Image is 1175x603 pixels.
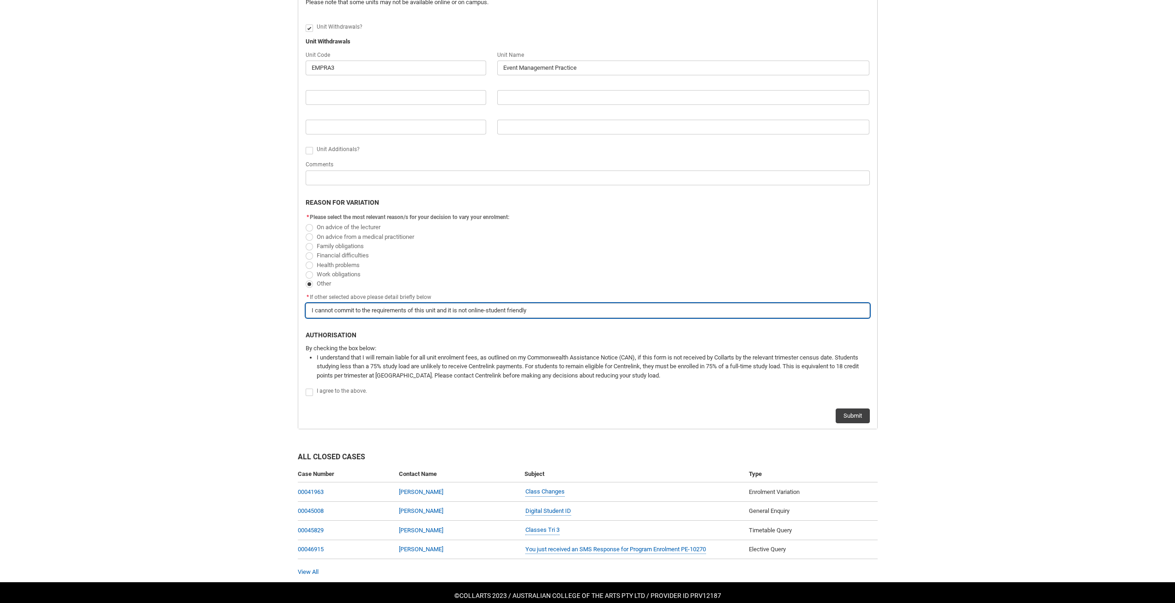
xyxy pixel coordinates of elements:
span: Financial difficulties [317,252,369,259]
a: 00045829 [298,527,324,534]
span: Comments [306,161,333,168]
span: I agree to the above. [317,388,367,394]
a: [PERSON_NAME] [399,546,443,553]
span: Unit Withdrawals? [317,24,362,30]
a: View All Cases [298,568,319,575]
a: 00041963 [298,488,324,495]
span: Enrolment Variation [749,488,800,495]
th: Type [745,466,878,483]
span: Work obligations [317,271,361,278]
th: Contact Name [395,466,521,483]
h2: All Closed Cases [298,451,878,466]
th: Subject [521,466,745,483]
p: By checking the box below: [306,344,870,353]
a: Class Changes [525,487,565,497]
abbr: required [307,214,309,220]
a: You just received an SMS Response for Program Enrolment PE-10270 [525,545,706,554]
span: Unit Additionals? [317,146,360,152]
span: Timetable Query [749,527,792,534]
b: Unit Withdrawals [306,38,350,45]
abbr: required [307,294,309,300]
span: Unit Name [497,52,524,58]
th: Case Number [298,466,395,483]
span: General Enquiry [749,507,789,514]
a: Classes Tri 3 [525,525,560,535]
a: [PERSON_NAME] [399,488,443,495]
b: REASON FOR VARIATION [306,199,379,206]
span: On advice of the lecturer [317,224,380,231]
button: Submit [836,408,870,423]
span: Family obligations [317,243,364,250]
span: If other selected above please detail briefly below [306,294,431,300]
b: AUTHORISATION [306,331,356,339]
a: Digital Student ID [525,506,571,516]
span: Health problems [317,262,360,268]
li: I understand that I will remain liable for all unit enrolment fees, as outlined on my Commonwealt... [317,353,870,380]
span: Please select the most relevant reason/s for your decision to vary your enrolment: [310,214,509,220]
span: Elective Query [749,546,786,553]
a: [PERSON_NAME] [399,527,443,534]
span: Unit Code [306,52,330,58]
a: 00046915 [298,546,324,553]
a: [PERSON_NAME] [399,507,443,514]
a: 00045008 [298,507,324,514]
span: Other [317,280,331,287]
span: On advice from a medical practitioner [317,233,414,240]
